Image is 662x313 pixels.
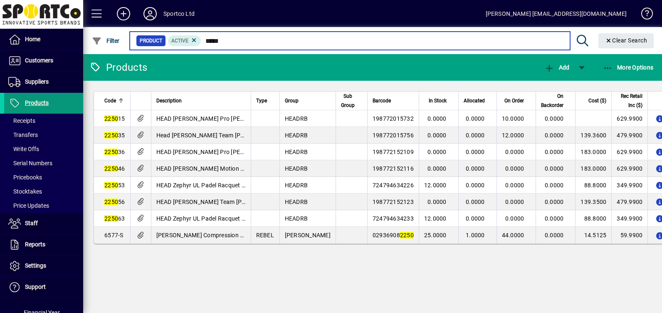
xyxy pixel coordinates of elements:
[104,165,125,172] span: 46
[427,115,447,122] span: 0.0000
[504,96,524,105] span: On Order
[542,60,571,75] button: Add
[8,146,39,152] span: Write Offs
[424,182,447,189] span: 12.0000
[598,33,654,48] button: Clear
[373,199,414,205] span: 198772152123
[373,96,391,105] span: Barcode
[427,132,447,139] span: 0.0000
[541,92,571,110] div: On Backorder
[285,115,308,122] span: HEADRB
[104,115,125,122] span: 15
[4,213,83,234] a: Staff
[427,199,447,205] span: 0.0000
[373,215,414,222] span: 724794634233
[104,149,125,155] span: 36
[25,283,46,290] span: Support
[466,182,485,189] span: 0.0000
[140,37,162,45] span: Product
[285,165,308,172] span: HEADRB
[611,110,647,127] td: 629.9900
[156,96,246,105] div: Description
[104,182,125,189] span: 53
[505,182,524,189] span: 0.0000
[25,57,53,64] span: Customers
[575,227,611,243] td: 14.5125
[605,37,647,44] span: Clear Search
[104,182,118,189] em: 2250
[541,92,563,110] span: On Backorder
[8,188,42,195] span: Stocktakes
[545,232,564,238] span: 0.0000
[8,160,52,166] span: Serial Numbers
[285,149,308,155] span: HEADRB
[104,96,125,105] div: Code
[256,96,267,105] span: Type
[545,199,564,205] span: 0.0000
[104,199,118,205] em: 2250
[156,149,277,155] span: HEAD [PERSON_NAME] Pro [PERSON_NAME]
[104,199,125,205] span: 56
[25,241,45,248] span: Reports
[341,92,362,110] div: Sub Group
[466,232,485,238] span: 1.0000
[466,165,485,172] span: 0.0000
[466,149,485,155] span: 0.0000
[502,232,524,238] span: 44.0000
[4,72,83,92] a: Suppliers
[611,177,647,194] td: 349.9900
[156,182,259,189] span: HEAD Zephyr UL Padel Racquet - BKYE
[373,149,414,155] span: 198772152109
[373,115,414,122] span: 198772015732
[502,115,524,122] span: 10.0000
[25,36,40,42] span: Home
[505,149,524,155] span: 0.0000
[104,115,118,122] em: 2250
[545,165,564,172] span: 0.0000
[285,96,299,105] span: Group
[4,114,83,128] a: Receipts
[575,144,611,160] td: 183.0000
[104,215,125,222] span: 63
[466,132,485,139] span: 0.0000
[575,160,611,177] td: 183.0000
[505,199,524,205] span: 0.0000
[588,96,606,105] span: Cost ($)
[424,215,447,222] span: 12.0000
[502,132,524,139] span: 12.0000
[502,96,532,105] div: On Order
[424,232,447,238] span: 25.0000
[611,127,647,144] td: 479.9900
[466,199,485,205] span: 0.0000
[4,170,83,184] a: Pricebooks
[545,215,564,222] span: 0.0000
[90,33,122,48] button: Filter
[156,115,277,122] span: HEAD [PERSON_NAME] Pro [PERSON_NAME]
[8,132,38,138] span: Transfers
[545,115,564,122] span: 0.0000
[427,165,447,172] span: 0.0000
[466,115,485,122] span: 0.0000
[575,177,611,194] td: 88.8000
[104,165,118,172] em: 2250
[104,96,116,105] span: Code
[611,210,647,227] td: 349.9900
[611,144,647,160] td: 629.9900
[104,132,118,139] em: 2250
[4,128,83,142] a: Transfers
[256,232,274,238] span: REBEL
[25,78,49,85] span: Suppliers
[424,96,454,105] div: In Stock
[104,132,125,139] span: 35
[92,37,120,44] span: Filter
[373,132,414,139] span: 198772015756
[4,234,83,255] a: Reports
[486,7,627,20] div: [PERSON_NAME] [EMAIL_ADDRESS][DOMAIN_NAME]
[4,277,83,298] a: Support
[163,7,195,20] div: Sportco Ltd
[464,96,492,105] div: Allocated
[156,232,292,238] span: [PERSON_NAME] Compression Calf Sleeves Small r
[603,64,654,71] span: More Options
[341,92,355,110] span: Sub Group
[400,232,414,238] em: 2250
